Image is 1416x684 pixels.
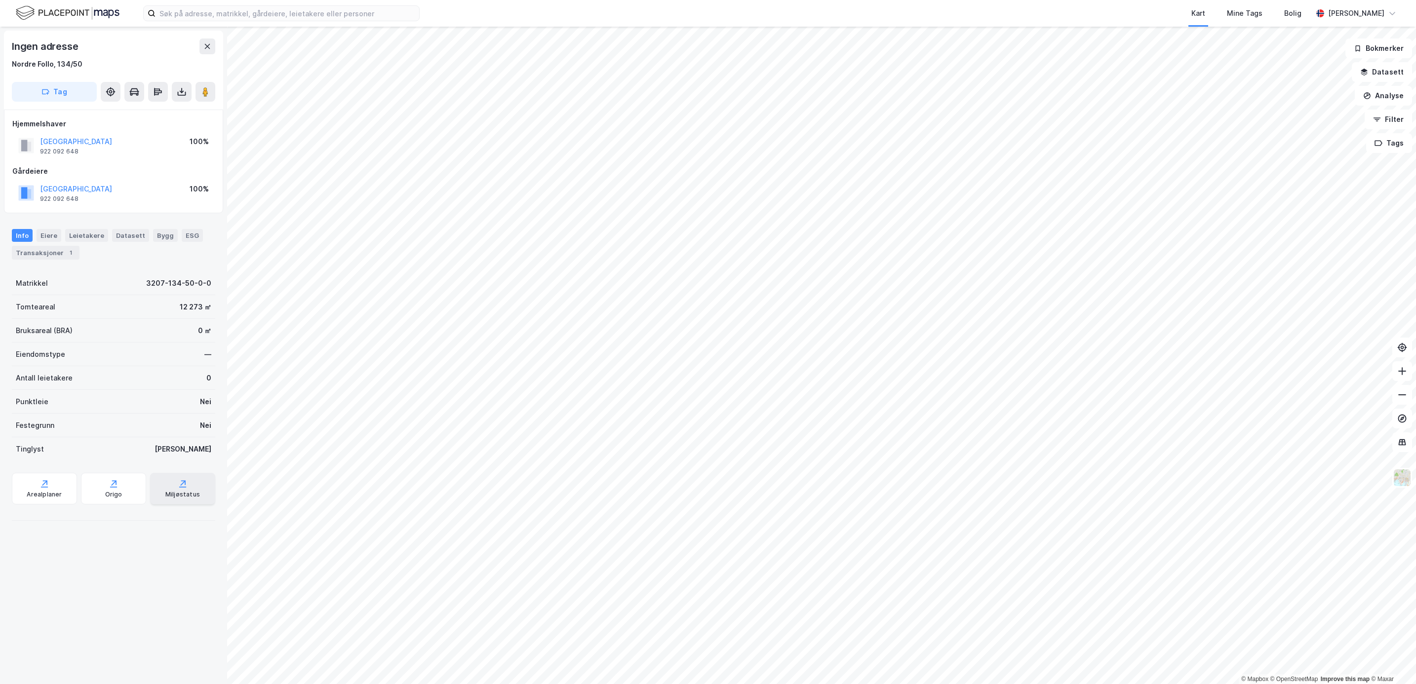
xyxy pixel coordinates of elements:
[12,246,79,260] div: Transaksjoner
[1367,637,1416,684] div: Kontrollprogram for chat
[1270,676,1318,683] a: OpenStreetMap
[12,82,97,102] button: Tag
[1365,110,1412,129] button: Filter
[12,118,215,130] div: Hjemmelshaver
[182,229,203,242] div: ESG
[1345,38,1412,58] button: Bokmerker
[198,325,211,337] div: 0 ㎡
[12,165,215,177] div: Gårdeiere
[1241,676,1268,683] a: Mapbox
[1352,62,1412,82] button: Datasett
[165,491,200,498] div: Miljøstatus
[12,229,33,242] div: Info
[27,491,62,498] div: Arealplaner
[146,277,211,289] div: 3207-134-50-0-0
[40,195,79,203] div: 922 092 648
[16,372,73,384] div: Antall leietakere
[37,229,61,242] div: Eiere
[155,443,211,455] div: [PERSON_NAME]
[16,301,55,313] div: Tomteareal
[105,491,122,498] div: Origo
[1227,7,1262,19] div: Mine Tags
[12,38,80,54] div: Ingen adresse
[40,148,79,155] div: 922 092 648
[190,183,209,195] div: 100%
[16,396,48,408] div: Punktleie
[16,419,54,431] div: Festegrunn
[16,325,73,337] div: Bruksareal (BRA)
[1355,86,1412,106] button: Analyse
[12,58,82,70] div: Nordre Follo, 134/50
[1366,133,1412,153] button: Tags
[1191,7,1205,19] div: Kart
[16,443,44,455] div: Tinglyst
[65,229,108,242] div: Leietakere
[16,348,65,360] div: Eiendomstype
[153,229,178,242] div: Bygg
[66,248,76,258] div: 1
[16,4,119,22] img: logo.f888ab2527a4732fd821a326f86c7f29.svg
[206,372,211,384] div: 0
[200,419,211,431] div: Nei
[112,229,149,242] div: Datasett
[204,348,211,360] div: —
[1393,468,1412,487] img: Z
[1328,7,1384,19] div: [PERSON_NAME]
[1367,637,1416,684] iframe: Chat Widget
[1284,7,1301,19] div: Bolig
[190,136,209,148] div: 100%
[156,6,419,21] input: Søk på adresse, matrikkel, gårdeiere, leietakere eller personer
[200,396,211,408] div: Nei
[16,277,48,289] div: Matrikkel
[180,301,211,313] div: 12 273 ㎡
[1321,676,1370,683] a: Improve this map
